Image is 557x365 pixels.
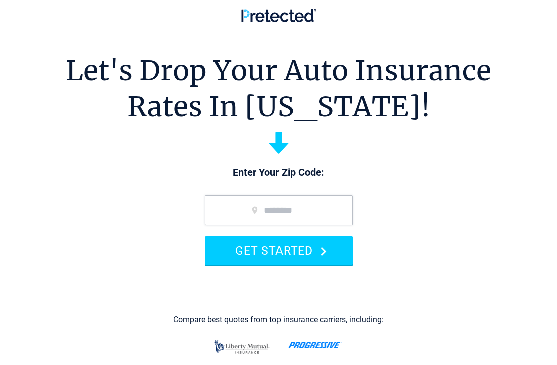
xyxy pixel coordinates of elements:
[212,335,272,359] img: liberty
[66,53,491,125] h1: Let's Drop Your Auto Insurance Rates In [US_STATE]!
[205,236,353,265] button: GET STARTED
[241,9,316,22] img: Pretected Logo
[173,315,384,324] div: Compare best quotes from top insurance carriers, including:
[195,166,363,180] p: Enter Your Zip Code:
[205,195,353,225] input: zip code
[288,342,342,349] img: progressive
